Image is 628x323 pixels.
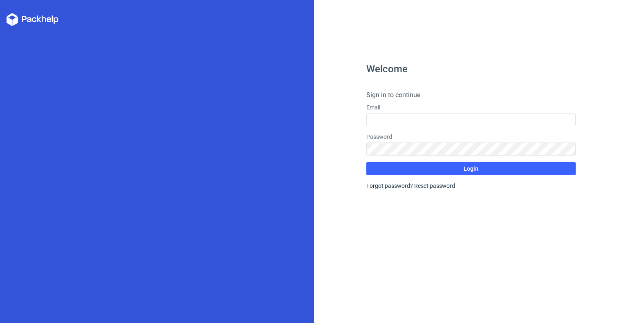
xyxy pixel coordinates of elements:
[414,183,455,189] a: Reset password
[366,182,576,190] div: Forgot password?
[464,166,478,172] span: Login
[366,64,576,74] h1: Welcome
[366,103,576,111] label: Email
[366,90,576,100] h4: Sign in to continue
[366,162,576,175] button: Login
[366,133,576,141] label: Password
